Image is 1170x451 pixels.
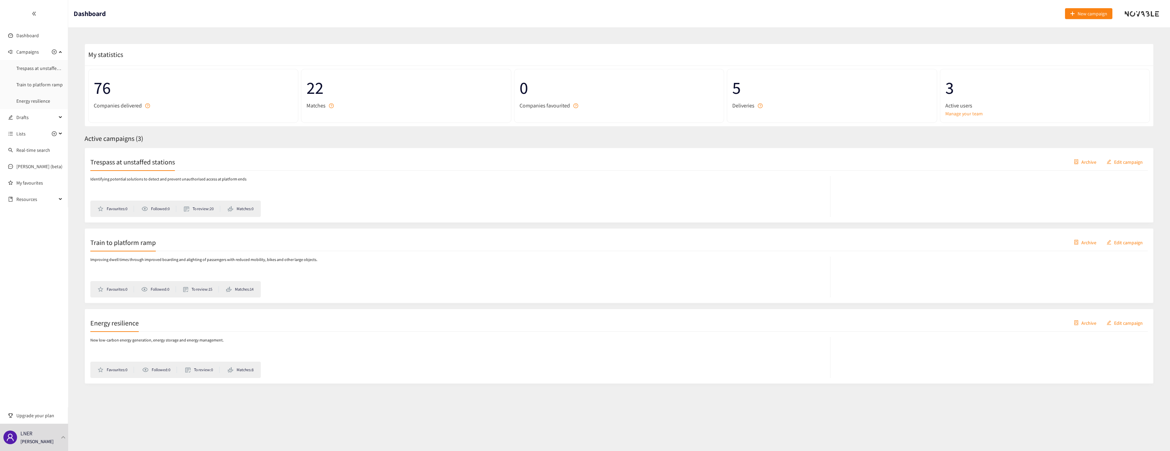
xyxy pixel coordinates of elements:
span: question-circle [329,103,334,108]
a: Trespass at unstaffed stations [16,65,77,71]
li: Followed: 0 [142,367,177,373]
a: Trespass at unstaffed stationscontainerArchiveeditEdit campaignIdentifying potential solutions to... [85,148,1154,223]
span: edit [1107,240,1111,245]
li: To review: 0 [185,367,220,373]
li: Matches: 8 [228,367,254,373]
span: edit [1107,320,1111,326]
a: Real-time search [16,147,50,153]
h2: Train to platform ramp [90,237,156,247]
span: Companies delivered [94,101,142,110]
button: containerArchive [1069,317,1101,328]
span: Matches [306,101,326,110]
button: containerArchive [1069,237,1101,248]
span: Archive [1081,319,1096,326]
span: Lists [16,127,26,141]
span: sound [8,49,13,54]
p: LNER [20,429,32,438]
span: user [6,433,14,441]
li: To review: 20 [184,206,220,212]
a: Dashboard [16,32,39,39]
span: Active campaigns ( 3 ) [85,134,143,143]
h2: Trespass at unstaffed stations [90,157,175,166]
span: Upgrade your plan [16,409,63,422]
span: 76 [94,74,293,101]
p: New low-carbon energy generation, energy storage and energy management. [90,337,224,344]
li: Favourites: 0 [97,206,134,212]
span: question-circle [758,103,763,108]
span: unordered-list [8,131,13,136]
p: Improving dwell times through improved boarding and alighting of passengers with reduced mobility... [90,257,317,263]
span: plus [1070,11,1075,17]
span: Archive [1081,158,1096,165]
span: Edit campaign [1114,158,1143,165]
span: 3 [945,74,1144,101]
span: Archive [1081,238,1096,246]
li: Followed: 0 [141,206,176,212]
span: container [1074,159,1079,165]
button: containerArchive [1069,156,1101,167]
p: [PERSON_NAME] [20,438,54,445]
a: Train to platform rampcontainerArchiveeditEdit campaignImproving dwell times through improved boa... [85,228,1154,303]
span: Campaigns [16,45,39,59]
span: Edit campaign [1114,319,1143,326]
h2: Energy resilience [90,318,139,328]
span: 5 [732,74,931,101]
span: edit [1107,159,1111,165]
span: Deliveries [732,101,754,110]
span: 22 [306,74,506,101]
li: Followed: 0 [141,286,176,292]
span: question-circle [573,103,578,108]
span: Drafts [16,111,57,124]
a: Train to platform ramp [16,82,63,88]
span: question-circle [145,103,150,108]
button: plusNew campaign [1065,8,1112,19]
button: editEdit campaign [1101,317,1148,328]
li: To review: 15 [183,286,219,292]
span: trophy [8,413,13,418]
span: Resources [16,192,57,206]
span: My statistics [85,50,123,59]
button: editEdit campaign [1101,237,1148,248]
p: Identifying potential solutions to detect and prevent unauthorised access at platform ends [90,176,246,183]
li: Favourites: 0 [97,286,134,292]
li: Matches: 14 [226,286,254,292]
span: plus-circle [52,131,57,136]
span: 0 [520,74,719,101]
button: editEdit campaign [1101,156,1148,167]
li: Favourites: 0 [97,367,134,373]
a: My favourites [16,176,63,190]
span: book [8,197,13,202]
span: double-left [32,11,36,16]
a: Energy resiliencecontainerArchiveeditEdit campaignNew low-carbon energy generation, energy storag... [85,309,1154,384]
a: [PERSON_NAME] (beta) [16,163,62,170]
a: Manage your team [945,110,1144,117]
span: Edit campaign [1114,238,1143,246]
span: Active users [945,101,972,110]
span: container [1074,320,1079,326]
span: container [1074,240,1079,245]
li: Matches: 0 [228,206,254,212]
span: Companies favourited [520,101,570,110]
span: New campaign [1078,10,1107,17]
span: plus-circle [52,49,57,54]
a: Energy resilience [16,98,50,104]
iframe: Chat Widget [1136,418,1170,451]
span: edit [8,115,13,120]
